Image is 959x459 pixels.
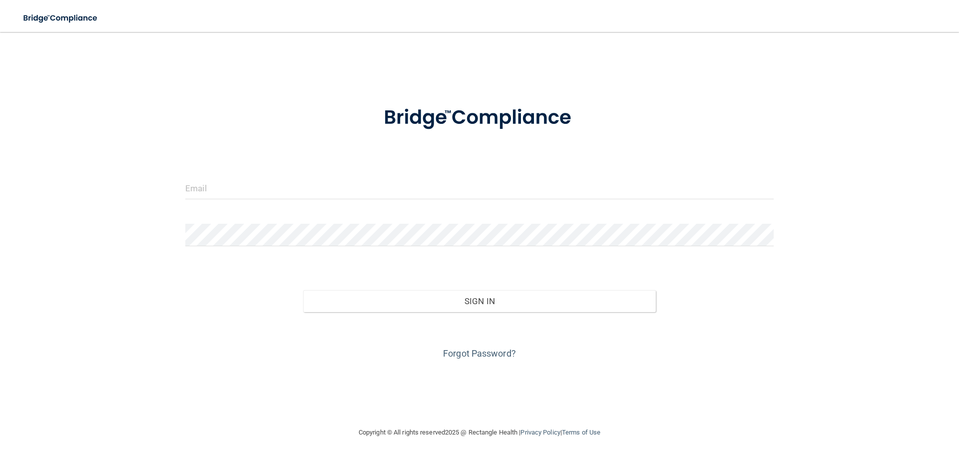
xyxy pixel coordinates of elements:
[15,8,107,28] img: bridge_compliance_login_screen.278c3ca4.svg
[363,92,596,144] img: bridge_compliance_login_screen.278c3ca4.svg
[297,417,662,449] div: Copyright © All rights reserved 2025 @ Rectangle Health | |
[443,348,516,359] a: Forgot Password?
[185,177,774,199] input: Email
[303,290,656,312] button: Sign In
[562,429,600,436] a: Terms of Use
[520,429,560,436] a: Privacy Policy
